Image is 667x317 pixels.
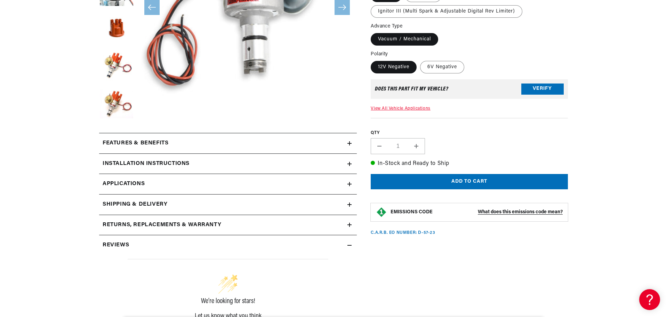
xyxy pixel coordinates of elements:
[420,61,464,73] label: 6V Negative
[103,180,145,189] span: Applications
[521,84,564,95] button: Verify
[99,154,357,174] summary: Installation instructions
[99,195,357,215] summary: Shipping & Delivery
[375,86,448,92] div: Does This part fit My vehicle?
[371,159,568,168] p: In-Stock and Ready to Ship
[99,49,134,84] button: Load image 5 in gallery view
[103,139,168,148] h2: Features & Benefits
[478,209,563,215] strong: What does this emissions code mean?
[371,23,403,30] legend: Advance Type
[99,174,357,195] a: Applications
[371,5,522,18] label: Ignitor III (Multi Spark & Adjustable Digital Rev Limiter)
[371,130,568,136] label: QTY
[103,241,129,250] h2: Reviews
[103,159,190,168] h2: Installation instructions
[371,50,388,58] legend: Polarity
[371,174,568,190] button: Add to cart
[99,133,357,153] summary: Features & Benefits
[371,106,430,111] a: View All Vehicle Applications
[371,33,438,46] label: Vacuum / Mechanical
[391,209,433,215] strong: EMISSIONS CODE
[391,209,563,215] button: EMISSIONS CODEWhat does this emissions code mean?
[103,221,221,230] h2: Returns, Replacements & Warranty
[371,230,435,236] p: C.A.R.B. EO Number: D-57-23
[99,11,134,46] button: Load image 4 in gallery view
[103,200,167,209] h2: Shipping & Delivery
[99,215,357,235] summary: Returns, Replacements & Warranty
[376,207,387,218] img: Emissions code
[99,235,357,255] summary: Reviews
[128,298,328,305] div: We’re looking for stars!
[99,87,134,122] button: Load image 6 in gallery view
[371,61,417,73] label: 12V Negative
